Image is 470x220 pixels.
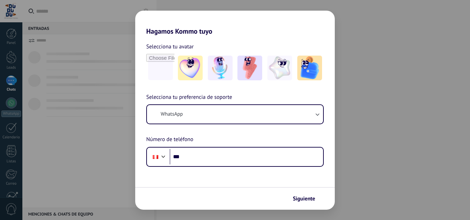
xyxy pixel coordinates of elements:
span: WhatsApp [161,111,183,118]
span: Siguiente [293,196,315,201]
button: Siguiente [290,193,324,205]
img: -1.jpeg [178,56,203,80]
h2: Hagamos Kommo tuyo [135,11,335,35]
img: -5.jpeg [297,56,322,80]
span: Selecciona tu preferencia de soporte [146,93,232,102]
span: Selecciona tu avatar [146,42,194,51]
img: -4.jpeg [267,56,292,80]
img: -2.jpeg [208,56,233,80]
img: -3.jpeg [237,56,262,80]
button: WhatsApp [147,105,323,124]
span: Número de teléfono [146,135,193,144]
div: Peru: + 51 [149,150,162,164]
